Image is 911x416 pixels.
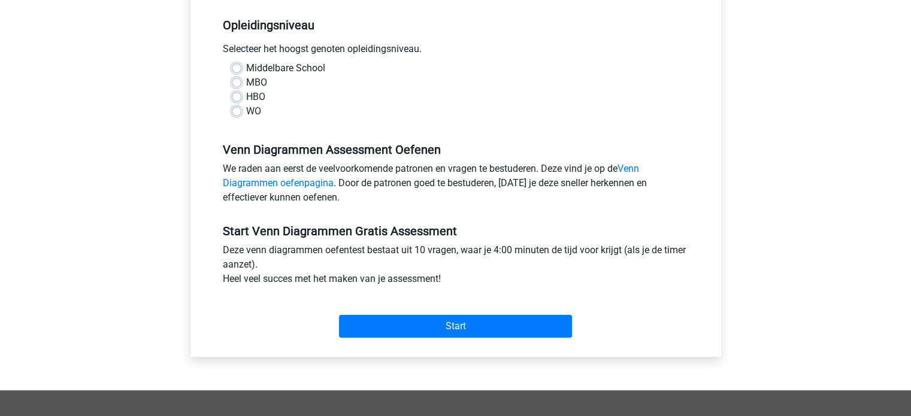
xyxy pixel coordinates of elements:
h5: Venn Diagrammen Assessment Oefenen [223,142,689,157]
label: MBO [246,75,267,90]
label: HBO [246,90,265,104]
h5: Opleidingsniveau [223,13,689,37]
div: We raden aan eerst de veelvoorkomende patronen en vragen te bestuderen. Deze vind je op de . Door... [214,162,698,209]
label: Middelbare School [246,61,325,75]
h5: Start Venn Diagrammen Gratis Assessment [223,224,689,238]
label: WO [246,104,261,119]
input: Start [339,315,572,338]
div: Selecteer het hoogst genoten opleidingsniveau. [214,42,698,61]
div: Deze venn diagrammen oefentest bestaat uit 10 vragen, waar je 4:00 minuten de tijd voor krijgt (a... [214,243,698,291]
